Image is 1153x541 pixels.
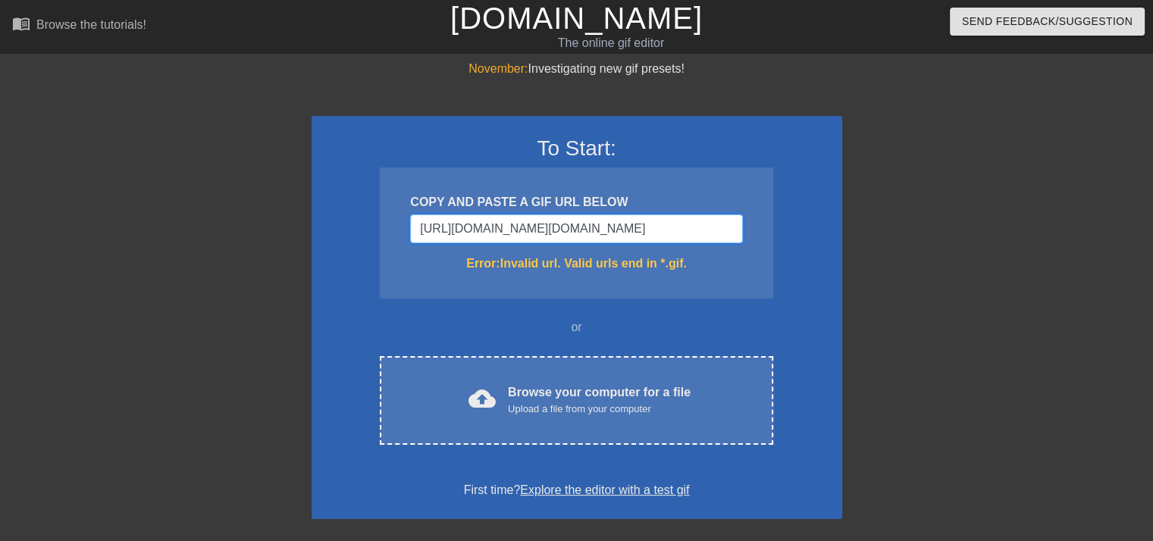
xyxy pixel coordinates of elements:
[410,193,742,211] div: COPY AND PASTE A GIF URL BELOW
[508,402,691,417] div: Upload a file from your computer
[468,385,496,412] span: cloud_upload
[312,60,842,78] div: Investigating new gif presets!
[392,34,830,52] div: The online gif editor
[962,12,1133,31] span: Send Feedback/Suggestion
[950,8,1145,36] button: Send Feedback/Suggestion
[410,255,742,273] div: Error: Invalid url. Valid urls end in *.gif.
[468,62,528,75] span: November:
[331,481,822,499] div: First time?
[450,2,703,35] a: [DOMAIN_NAME]
[508,383,691,417] div: Browse your computer for a file
[12,14,146,38] a: Browse the tutorials!
[36,18,146,31] div: Browse the tutorials!
[12,14,30,33] span: menu_book
[410,214,742,243] input: Username
[331,136,822,161] h3: To Start:
[520,483,689,496] a: Explore the editor with a test gif
[351,318,803,336] div: or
